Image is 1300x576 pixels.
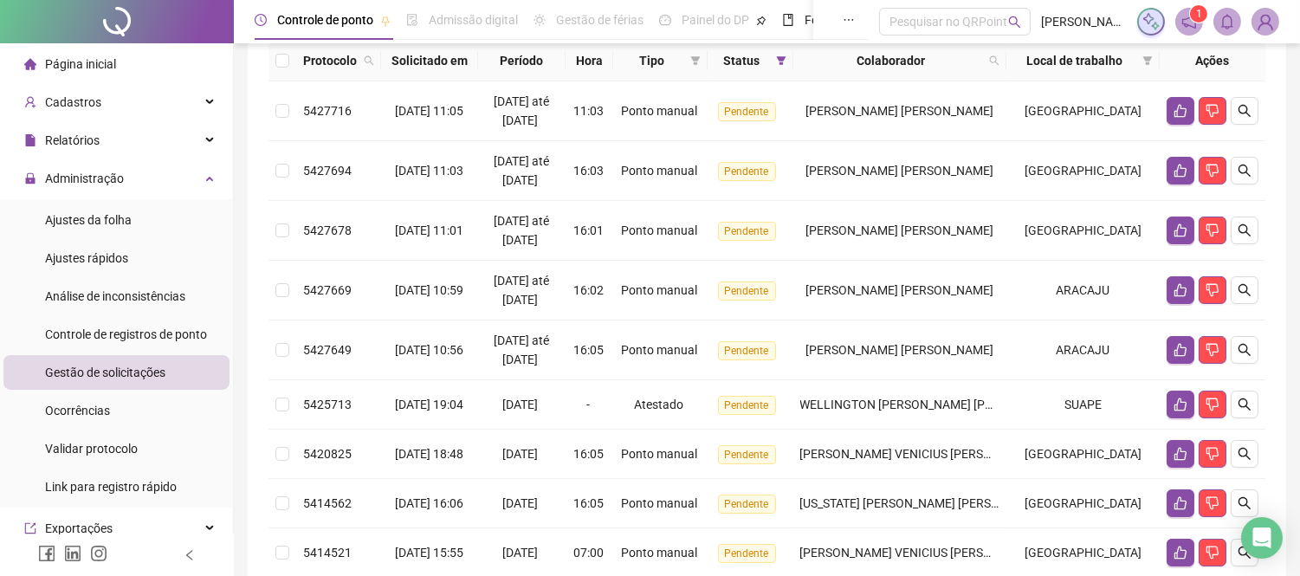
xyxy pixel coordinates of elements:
[1006,81,1160,141] td: [GEOGRAPHIC_DATA]
[805,164,993,178] span: [PERSON_NAME] [PERSON_NAME]
[1174,447,1187,461] span: like
[989,55,999,66] span: search
[1013,51,1135,70] span: Local de trabalho
[1206,104,1219,118] span: dislike
[45,442,138,456] span: Validar protocolo
[1174,546,1187,560] span: like
[360,48,378,74] span: search
[303,164,352,178] span: 5427694
[1238,398,1251,411] span: search
[690,55,701,66] span: filter
[395,283,463,297] span: [DATE] 10:59
[45,172,124,185] span: Administração
[45,521,113,535] span: Exportações
[395,496,463,510] span: [DATE] 16:06
[718,162,776,181] span: Pendente
[1206,398,1219,411] span: dislike
[364,55,374,66] span: search
[303,104,352,118] span: 5427716
[621,546,697,560] span: Ponto manual
[1206,343,1219,357] span: dislike
[573,283,604,297] span: 16:02
[1174,283,1187,297] span: like
[381,41,478,81] th: Solicitado em
[395,223,463,237] span: [DATE] 11:01
[1006,261,1160,320] td: ARACAJU
[395,164,463,178] span: [DATE] 11:03
[45,366,165,379] span: Gestão de solicitações
[1142,55,1153,66] span: filter
[303,51,357,70] span: Protocolo
[718,341,776,360] span: Pendente
[1006,430,1160,479] td: [GEOGRAPHIC_DATA]
[45,404,110,417] span: Ocorrências
[1206,447,1219,461] span: dislike
[1174,104,1187,118] span: like
[429,13,518,27] span: Admissão digital
[1181,14,1197,29] span: notification
[494,333,549,366] span: [DATE] até [DATE]
[621,283,697,297] span: Ponto manual
[1206,496,1219,510] span: dislike
[773,48,790,74] span: filter
[1238,343,1251,357] span: search
[1252,9,1278,35] img: 85049
[1206,223,1219,237] span: dislike
[24,522,36,534] span: export
[478,41,566,81] th: Período
[718,396,776,415] span: Pendente
[45,289,185,303] span: Análise de inconsistências
[1238,283,1251,297] span: search
[494,214,549,247] span: [DATE] até [DATE]
[1206,283,1219,297] span: dislike
[805,283,993,297] span: [PERSON_NAME] [PERSON_NAME]
[45,213,132,227] span: Ajustes da folha
[1006,201,1160,261] td: [GEOGRAPHIC_DATA]
[621,496,697,510] span: Ponto manual
[303,447,352,461] span: 5420825
[800,496,1051,510] span: [US_STATE] [PERSON_NAME] [PERSON_NAME]
[659,14,671,26] span: dashboard
[718,102,776,121] span: Pendente
[1238,546,1251,560] span: search
[718,544,776,563] span: Pendente
[1041,12,1127,31] span: [PERSON_NAME] - Perbras
[184,549,196,561] span: left
[715,51,769,70] span: Status
[1174,398,1187,411] span: like
[303,283,352,297] span: 5427669
[621,447,697,461] span: Ponto manual
[1174,343,1187,357] span: like
[805,104,993,118] span: [PERSON_NAME] [PERSON_NAME]
[303,546,352,560] span: 5414521
[776,55,786,66] span: filter
[395,546,463,560] span: [DATE] 15:55
[395,398,463,411] span: [DATE] 19:04
[24,172,36,184] span: lock
[586,398,590,411] span: -
[805,343,993,357] span: [PERSON_NAME] [PERSON_NAME]
[1241,517,1283,559] div: Open Intercom Messenger
[634,398,683,411] span: Atestado
[502,398,538,411] span: [DATE]
[1206,164,1219,178] span: dislike
[494,154,549,187] span: [DATE] até [DATE]
[1190,5,1207,23] sup: 1
[1006,141,1160,201] td: [GEOGRAPHIC_DATA]
[45,57,116,71] span: Página inicial
[395,447,463,461] span: [DATE] 18:48
[620,51,682,70] span: Tipo
[24,134,36,146] span: file
[303,496,352,510] span: 5414562
[1219,14,1235,29] span: bell
[1142,12,1161,31] img: sparkle-icon.fc2bf0ac1784a2077858766a79e2daf3.svg
[395,343,463,357] span: [DATE] 10:56
[502,546,538,560] span: [DATE]
[682,13,749,27] span: Painel do DP
[45,480,177,494] span: Link para registro rápido
[1006,320,1160,380] td: ARACAJU
[1206,546,1219,560] span: dislike
[843,14,855,26] span: ellipsis
[718,495,776,514] span: Pendente
[573,104,604,118] span: 11:03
